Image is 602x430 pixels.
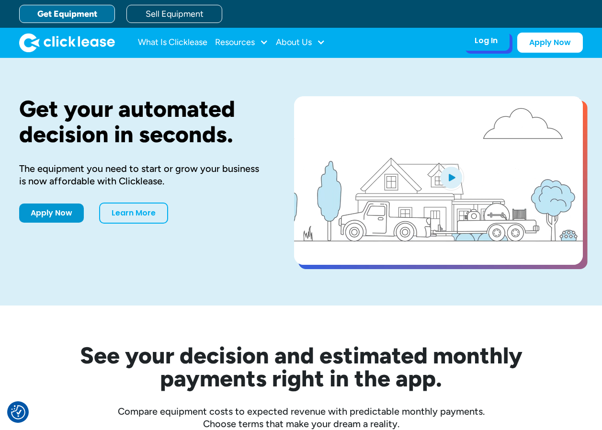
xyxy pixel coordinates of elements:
div: The equipment you need to start or grow your business is now affordable with Clicklease. [19,162,263,187]
a: Learn More [99,203,168,224]
div: Resources [215,33,268,52]
div: About Us [276,33,325,52]
a: Apply Now [517,33,583,53]
a: What Is Clicklease [138,33,207,52]
a: Sell Equipment [126,5,222,23]
div: Compare equipment costs to expected revenue with predictable monthly payments. Choose terms that ... [19,405,583,430]
a: Apply Now [19,204,84,223]
img: Clicklease logo [19,33,115,52]
h2: See your decision and estimated monthly payments right in the app. [33,344,569,390]
a: Get Equipment [19,5,115,23]
img: Blue play button logo on a light blue circular background [438,164,464,191]
a: open lightbox [294,96,583,265]
a: home [19,33,115,52]
button: Consent Preferences [11,405,25,419]
h1: Get your automated decision in seconds. [19,96,263,147]
img: Revisit consent button [11,405,25,419]
div: Log In [475,36,498,45]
